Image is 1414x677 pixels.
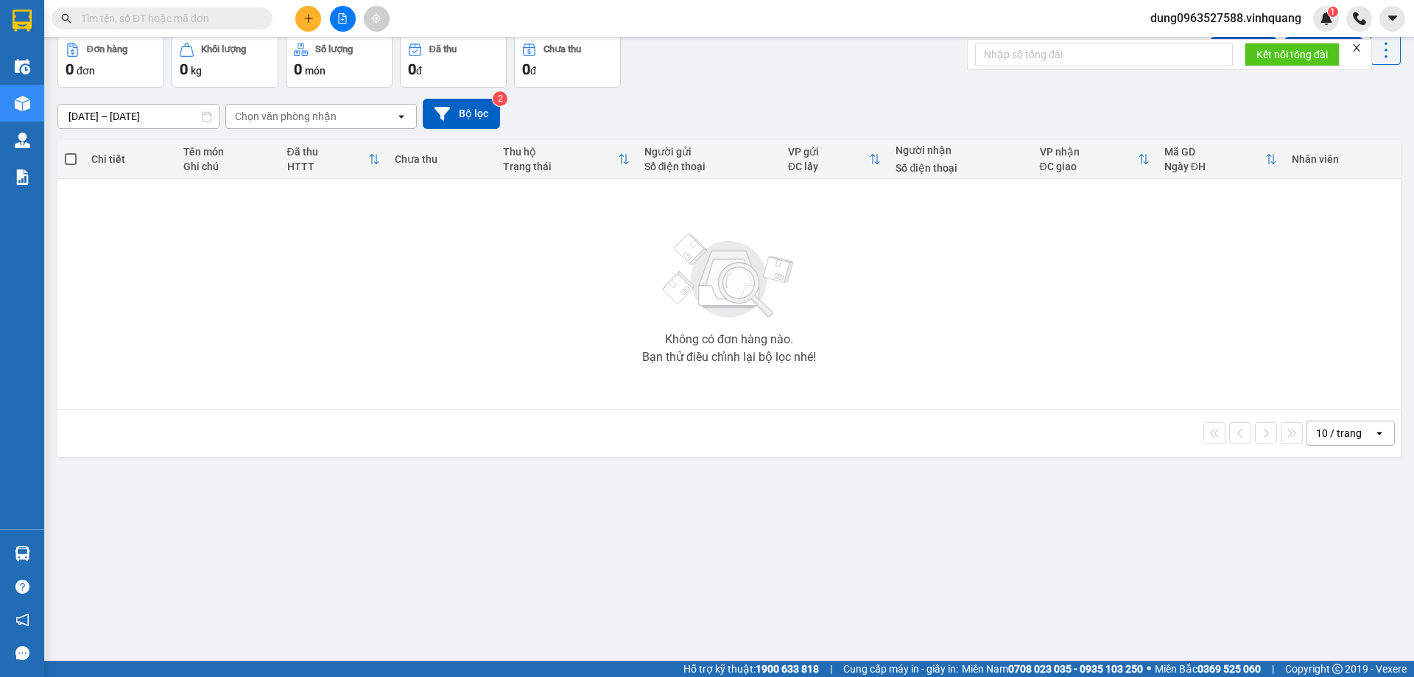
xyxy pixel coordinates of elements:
[496,140,637,179] th: Toggle SortBy
[781,140,889,179] th: Toggle SortBy
[416,65,422,77] span: đ
[337,13,348,24] span: file-add
[91,153,168,165] div: Chi tiết
[58,105,219,128] input: Select a date range.
[400,35,507,88] button: Đã thu0đ
[183,161,272,172] div: Ghi chú
[530,65,536,77] span: đ
[287,146,369,158] div: Đã thu
[286,35,393,88] button: Số lượng0món
[81,10,255,27] input: Tìm tên, số ĐT hoặc mã đơn
[1164,161,1265,172] div: Ngày ĐH
[1328,7,1338,17] sup: 1
[756,663,819,675] strong: 1900 633 818
[330,6,356,32] button: file-add
[493,91,507,106] sup: 2
[15,546,30,561] img: warehouse-icon
[1351,43,1362,53] span: close
[1386,12,1399,25] span: caret-down
[201,44,246,55] div: Khối lượng
[1316,426,1362,441] div: 10 / trang
[315,44,353,55] div: Số lượng
[788,146,870,158] div: VP gửi
[15,59,30,74] img: warehouse-icon
[183,146,272,158] div: Tên món
[830,661,832,677] span: |
[15,96,30,111] img: warehouse-icon
[13,10,32,32] img: logo-vxr
[514,35,621,88] button: Chưa thu0đ
[305,65,326,77] span: món
[1292,153,1393,165] div: Nhân viên
[1157,140,1284,179] th: Toggle SortBy
[1272,661,1274,677] span: |
[1040,146,1138,158] div: VP nhận
[644,161,773,172] div: Số điện thoại
[683,661,819,677] span: Hỗ trợ kỹ thuật:
[1330,7,1335,17] span: 1
[1040,161,1138,172] div: ĐC giao
[235,109,337,124] div: Chọn văn phòng nhận
[294,60,302,78] span: 0
[371,13,381,24] span: aim
[15,613,29,627] span: notification
[15,133,30,148] img: warehouse-icon
[503,146,618,158] div: Thu hộ
[1320,12,1333,25] img: icon-new-feature
[280,140,388,179] th: Toggle SortBy
[1353,12,1366,25] img: phone-icon
[395,153,488,165] div: Chưa thu
[1245,43,1340,66] button: Kết nối tổng đài
[1033,140,1157,179] th: Toggle SortBy
[1147,666,1151,672] span: ⚪️
[191,65,202,77] span: kg
[1139,9,1313,27] span: dung0963527588.vinhquang
[180,60,188,78] span: 0
[423,99,500,129] button: Bộ lọc
[364,6,390,32] button: aim
[1256,46,1328,63] span: Kết nối tổng đài
[1164,146,1265,158] div: Mã GD
[395,111,407,122] svg: open
[644,146,773,158] div: Người gửi
[896,144,1024,156] div: Người nhận
[66,60,74,78] span: 0
[287,161,369,172] div: HTTT
[57,35,164,88] button: Đơn hàng0đơn
[1373,427,1385,439] svg: open
[896,162,1024,174] div: Số điện thoại
[77,65,95,77] span: đơn
[642,351,816,363] div: Bạn thử điều chỉnh lại bộ lọc nhé!
[303,13,314,24] span: plus
[544,44,581,55] div: Chưa thu
[665,334,793,345] div: Không có đơn hàng nào.
[1379,6,1405,32] button: caret-down
[15,169,30,185] img: solution-icon
[295,6,321,32] button: plus
[87,44,127,55] div: Đơn hàng
[962,661,1143,677] span: Miền Nam
[61,13,71,24] span: search
[172,35,278,88] button: Khối lượng0kg
[1155,661,1261,677] span: Miền Bắc
[975,43,1233,66] input: Nhập số tổng đài
[655,225,803,328] img: svg+xml;base64,PHN2ZyBjbGFzcz0ibGlzdC1wbHVnX19zdmciIHhtbG5zPSJodHRwOi8vd3d3LnczLm9yZy8yMDAwL3N2Zy...
[503,161,618,172] div: Trạng thái
[522,60,530,78] span: 0
[15,646,29,660] span: message
[1197,663,1261,675] strong: 0369 525 060
[843,661,958,677] span: Cung cấp máy in - giấy in:
[1332,664,1343,674] span: copyright
[429,44,457,55] div: Đã thu
[788,161,870,172] div: ĐC lấy
[1008,663,1143,675] strong: 0708 023 035 - 0935 103 250
[408,60,416,78] span: 0
[15,580,29,594] span: question-circle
